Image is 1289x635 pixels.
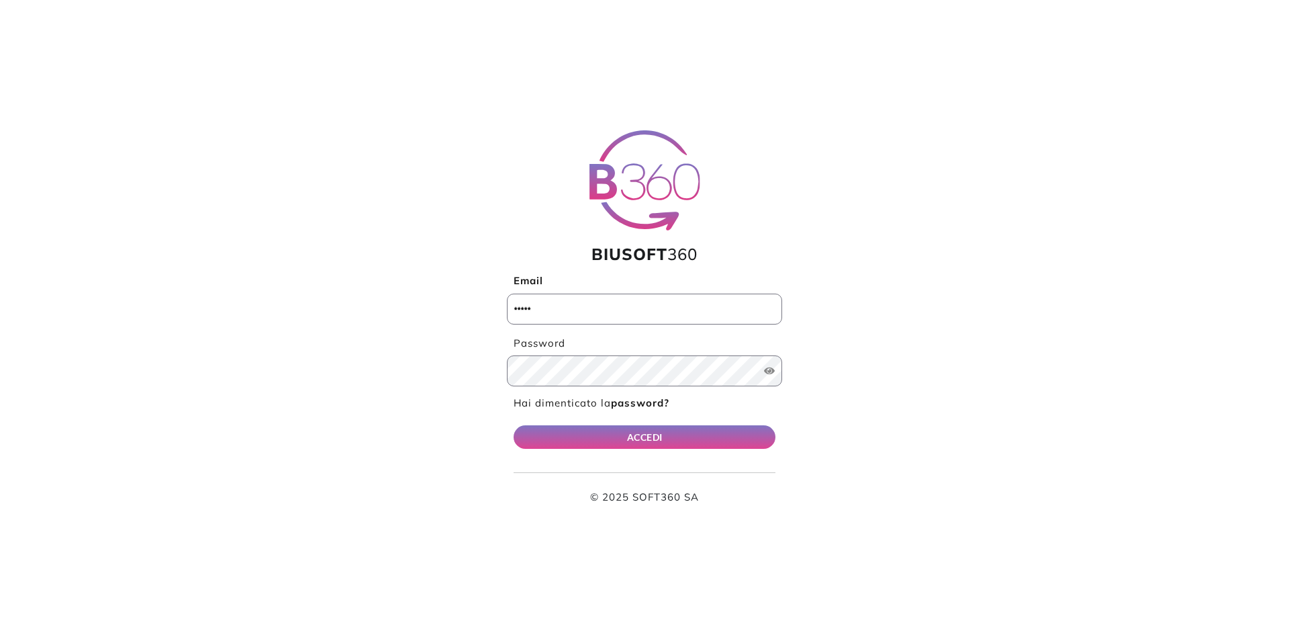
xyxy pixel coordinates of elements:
[514,425,775,449] button: ACCEDI
[611,396,669,409] b: password?
[514,490,775,505] p: © 2025 SOFT360 SA
[514,274,543,287] b: Email
[514,396,669,409] a: Hai dimenticato lapassword?
[507,336,782,351] label: Password
[507,245,782,264] h1: 360
[591,244,667,264] span: BIUSOFT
